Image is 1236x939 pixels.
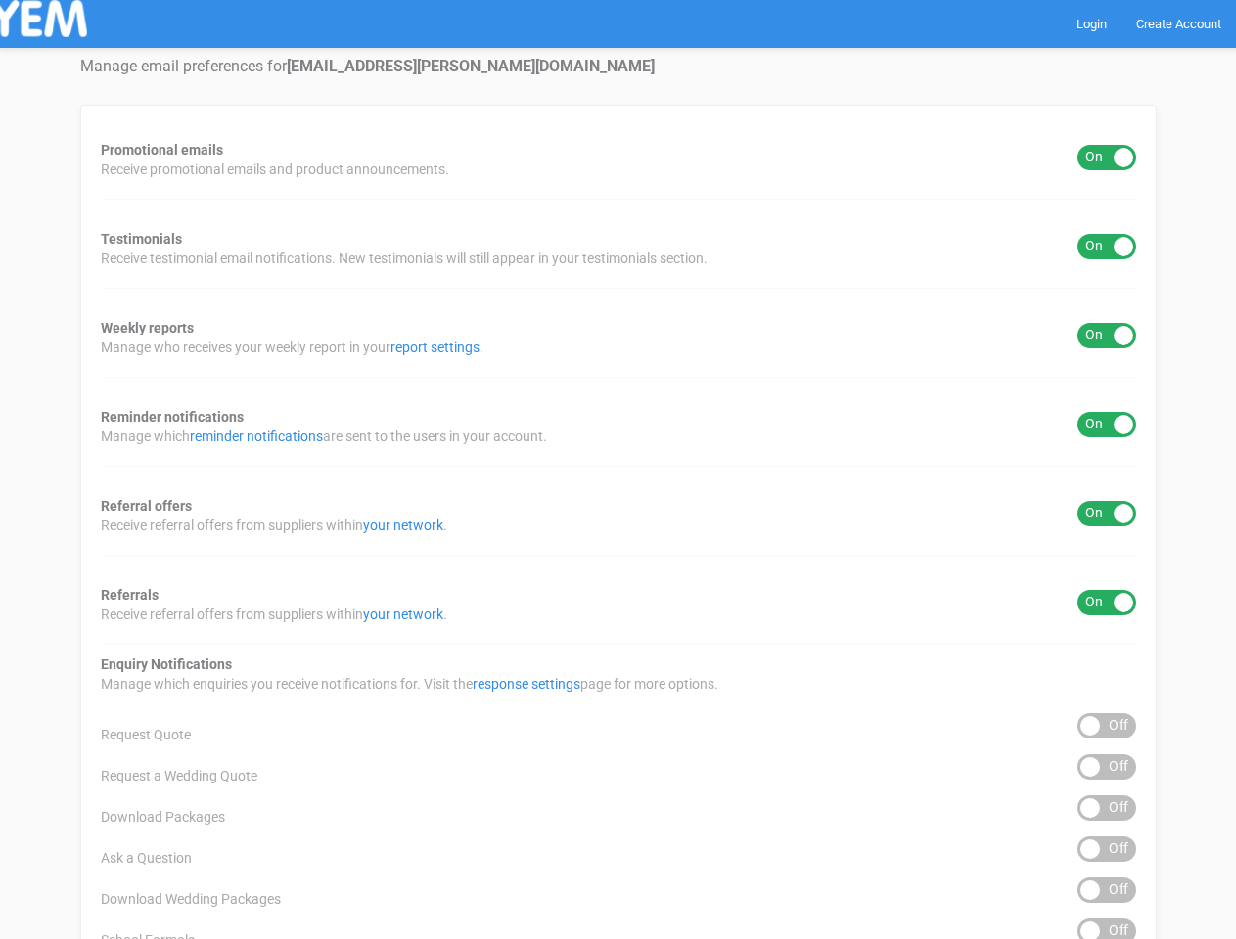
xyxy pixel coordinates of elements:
[101,159,449,179] span: Receive promotional emails and product announcements.
[101,231,182,246] strong: Testimonials
[101,656,232,672] strong: Enquiry Notifications
[363,606,443,622] a: your network
[101,409,244,425] strong: Reminder notifications
[101,498,192,514] strong: Referral offers
[101,142,223,157] strong: Promotional emails
[390,339,480,355] a: report settings
[101,587,159,603] strong: Referrals
[363,517,443,533] a: your network
[190,428,323,444] a: reminder notifications
[101,320,194,335] strong: Weekly reports
[101,604,447,624] span: Receive referral offers from suppliers within .
[101,248,708,268] span: Receive testimonial email notifications. New testimonials will still appear in your testimonials ...
[101,889,281,909] span: Download Wedding Packages
[101,337,483,357] span: Manage who receives your weekly report in your .
[101,725,191,744] span: Request Quote
[101,807,225,827] span: Download Packages
[473,676,580,692] a: response settings
[101,515,447,535] span: Receive referral offers from suppliers within .
[80,58,1157,75] h4: Manage email preferences for
[101,674,718,693] span: Manage which enquiries you receive notifications for. Visit the page for more options.
[287,57,655,75] strong: [EMAIL_ADDRESS][PERSON_NAME][DOMAIN_NAME]
[101,766,257,785] span: Request a Wedding Quote
[101,426,547,446] span: Manage which are sent to the users in your account.
[101,848,192,868] span: Ask a Question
